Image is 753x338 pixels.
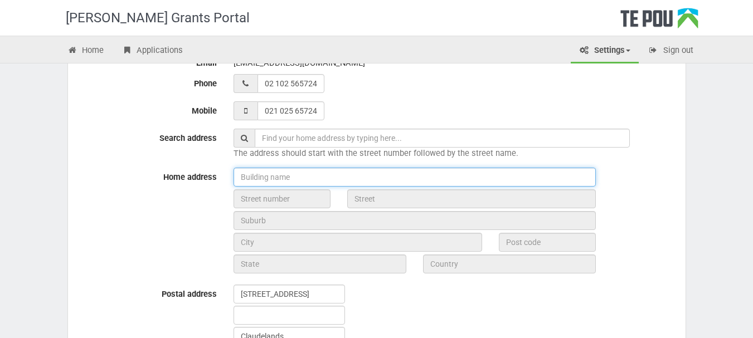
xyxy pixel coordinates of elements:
[162,289,217,299] span: Postal address
[234,233,482,252] input: City
[113,39,191,63] a: Applications
[192,106,217,116] span: Mobile
[74,129,225,144] label: Search address
[620,8,698,36] div: Te Pou Logo
[347,189,596,208] input: Street
[59,39,113,63] a: Home
[234,148,518,158] span: The address should start with the street number followed by the street name.
[74,168,225,183] label: Home address
[194,79,217,89] span: Phone
[571,39,639,63] a: Settings
[499,233,596,252] input: Post code
[234,189,331,208] input: Street number
[423,254,596,273] input: Country
[640,39,702,63] a: Sign out
[255,129,630,148] input: Find your home address by typing here...
[234,211,596,230] input: Suburb
[234,168,596,187] input: Building name
[234,254,406,273] input: State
